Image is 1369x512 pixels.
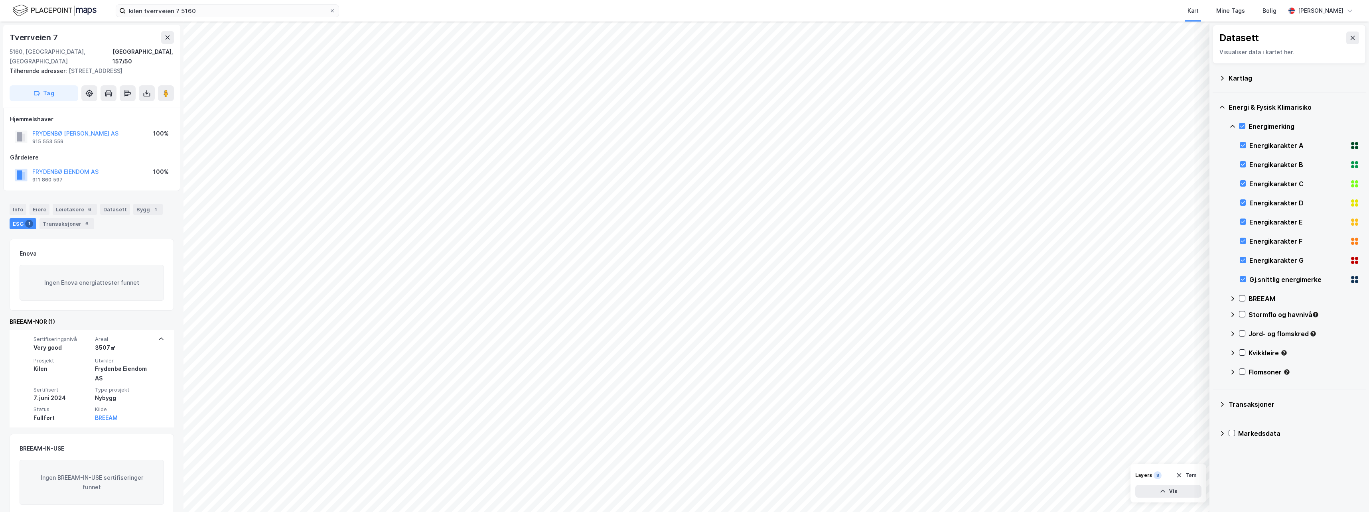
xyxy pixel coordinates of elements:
div: [PERSON_NAME] [1298,6,1343,16]
div: Tverrveien 7 [10,31,59,44]
img: logo.f888ab2527a4732fd821a326f86c7f29.svg [13,4,97,18]
div: Ingen Enova energiattester funnet [20,265,164,301]
div: Tooltip anchor [1310,330,1317,337]
div: Very good [34,343,92,352]
div: Bolig [1262,6,1276,16]
div: 7. juni 2024 [34,393,92,403]
input: Søk på adresse, matrikkel, gårdeiere, leietakere eller personer [126,5,329,17]
div: 1 [25,220,33,228]
div: Kvikkleire [1249,348,1359,358]
div: Fullført [34,413,92,423]
div: Bygg [133,204,163,215]
div: Visualiser data i kartet her. [1219,47,1359,57]
div: Frydenbø Eiendom AS [95,364,153,383]
div: 6 [86,205,94,213]
div: 6 [83,220,91,228]
div: 100% [153,129,169,138]
div: Tooltip anchor [1283,368,1290,376]
div: Energikarakter E [1249,217,1347,227]
div: Energikarakter A [1249,141,1347,150]
div: Jord- og flomskred [1249,329,1359,339]
div: Tooltip anchor [1280,349,1288,356]
div: [GEOGRAPHIC_DATA], 157/50 [112,47,174,66]
span: Status [34,406,92,413]
div: Kart [1188,6,1199,16]
button: Tag [10,85,78,101]
div: Gårdeiere [10,153,174,162]
span: Kilde [95,406,153,413]
div: Markedsdata [1238,429,1359,438]
div: Energimerking [1249,122,1359,131]
div: 915 553 559 [32,138,63,145]
div: Gj.snittlig energimerke [1249,275,1347,284]
div: Hjemmelshaver [10,114,174,124]
button: Vis [1135,485,1201,498]
div: Mine Tags [1216,6,1245,16]
div: 5160, [GEOGRAPHIC_DATA], [GEOGRAPHIC_DATA] [10,47,112,66]
div: Eiere [30,204,49,215]
span: Prosjekt [34,357,92,364]
div: 1 [152,205,160,213]
div: Enova [20,249,37,258]
span: Type prosjekt [95,386,153,393]
div: Energikarakter G [1249,256,1347,265]
div: Nybygg [95,393,153,403]
button: BREEAM [95,413,118,423]
button: Tøm [1171,469,1201,482]
div: BREEAM [1249,294,1359,303]
div: Stormflo og havnivå [1249,310,1359,319]
div: Leietakere [53,204,97,215]
div: ESG [10,218,36,229]
div: Tooltip anchor [1312,311,1319,318]
div: Ingen BREEAM-IN-USE sertifiseringer funnet [20,460,164,505]
span: Sertifisert [34,386,92,393]
div: Transaksjoner [1229,400,1359,409]
div: Kilen [34,364,92,374]
div: Energikarakter B [1249,160,1347,169]
div: Datasett [1219,32,1259,44]
div: Kartlag [1229,73,1359,83]
div: [STREET_ADDRESS] [10,66,168,76]
span: Sertifiseringsnivå [34,336,92,343]
div: Energikarakter C [1249,179,1347,189]
div: Kontrollprogram for chat [1329,474,1369,512]
span: Areal [95,336,153,343]
div: Layers [1135,472,1152,479]
div: Info [10,204,26,215]
iframe: Chat Widget [1329,474,1369,512]
div: 911 860 597 [32,177,63,183]
div: BREEAM-NOR (1) [10,317,174,327]
div: 3507㎡ [95,343,153,352]
div: Energikarakter D [1249,198,1347,208]
span: Utvikler [95,357,153,364]
div: Transaksjoner [39,218,94,229]
div: 8 [1154,471,1162,479]
div: Energi & Fysisk Klimarisiko [1229,102,1359,112]
div: Datasett [100,204,130,215]
div: 100% [153,167,169,177]
span: Tilhørende adresser: [10,67,69,74]
div: Flomsoner [1249,367,1359,377]
div: Energikarakter F [1249,236,1347,246]
div: BREEAM-IN-USE [20,444,64,453]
